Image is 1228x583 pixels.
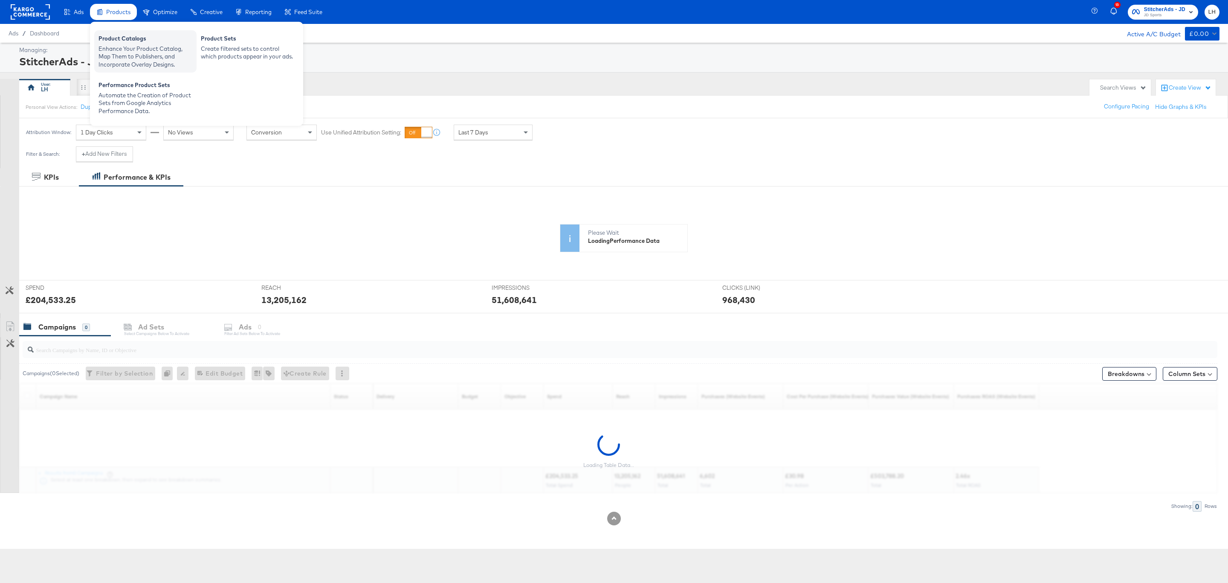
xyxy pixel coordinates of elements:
[1128,5,1198,20] button: StitcherAds - JDJD Sports
[1100,84,1147,92] div: Search Views
[1098,99,1155,114] button: Configure Pacing
[1171,503,1193,509] div: Showing:
[294,9,322,15] span: Feed Suite
[19,54,1217,69] div: StitcherAds - JD
[82,324,90,331] div: 0
[1193,501,1202,512] div: 0
[9,30,18,37] span: Ads
[26,104,77,111] div: Personal View Actions:
[1144,12,1185,19] span: JD Sports
[1155,103,1207,111] button: Hide Graphs & KPIs
[321,128,401,137] label: Use Unified Attribution Setting:
[82,150,85,158] strong: +
[26,129,72,135] div: Attribution Window:
[90,84,116,92] div: New View
[1144,5,1185,14] span: StitcherAds - JD
[1169,84,1211,92] div: Create View
[74,9,84,15] span: Ads
[162,367,177,380] div: 0
[1118,27,1181,40] div: Active A/C Budget
[1205,5,1219,20] button: LH
[81,128,113,136] span: 1 Day Clicks
[1163,367,1217,381] button: Column Sets
[1114,2,1121,8] div: 13
[38,322,76,332] div: Campaigns
[458,128,488,136] span: Last 7 Days
[104,172,171,182] div: Performance & KPIs
[1189,29,1209,39] div: £0.00
[106,9,130,15] span: Products
[200,9,223,15] span: Creative
[1204,503,1217,509] div: Rows
[251,128,282,136] span: Conversion
[245,9,272,15] span: Reporting
[34,338,1104,355] input: Search Campaigns by Name, ID or Objective
[1208,7,1216,17] span: LH
[81,85,86,90] div: Drag to reorder tab
[19,46,1217,54] div: Managing:
[1185,27,1219,41] button: £0.00
[153,9,177,15] span: Optimize
[168,128,193,136] span: No Views
[26,151,60,157] div: Filter & Search:
[81,103,106,111] button: Duplicate
[76,146,133,162] button: +Add New Filters
[583,462,634,469] div: Loading Table Data...
[41,85,48,93] div: LH
[18,30,30,37] span: /
[1109,4,1124,20] button: 13
[1102,367,1156,381] button: Breakdowns
[30,30,59,37] a: Dashboard
[44,172,59,182] div: KPIs
[23,370,79,377] div: Campaigns ( 0 Selected)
